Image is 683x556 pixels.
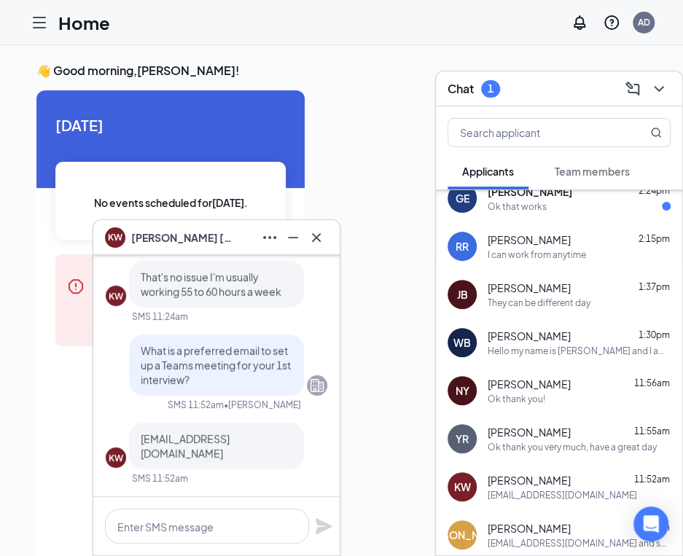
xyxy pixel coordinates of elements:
div: SMS 11:52am [168,399,224,411]
svg: Ellipses [261,229,278,246]
span: [PERSON_NAME] [488,473,571,488]
span: What is a preferred email to set up a Teams meeting for your 1st interview? [141,344,291,386]
div: SMS 11:52am [132,472,188,485]
div: KW [454,479,471,494]
div: 1 [488,82,493,95]
div: AD [638,16,650,28]
svg: Minimize [284,229,302,246]
div: Ok thank you! [488,393,545,405]
span: [EMAIL_ADDRESS][DOMAIN_NAME] [141,432,230,460]
button: Ellipses [258,226,281,249]
span: [PERSON_NAME] [488,521,571,536]
div: I can work from anytime [488,248,586,261]
h1: Home [58,10,110,35]
div: KW [109,290,123,302]
svg: Notifications [571,14,588,31]
div: SMS 11:24am [132,310,188,323]
span: [DATE] [55,114,286,136]
span: 11:52am [634,474,670,485]
span: [PERSON_NAME] [488,377,571,391]
span: 2:15pm [639,233,670,244]
svg: Error [67,278,85,295]
span: [PERSON_NAME] [488,425,571,439]
div: [PERSON_NAME] [420,528,504,542]
button: ComposeMessage [621,77,644,101]
div: KW [109,452,123,464]
span: That's no issue I'm usually working 55 to 60 hours a week [141,270,281,298]
button: Minimize [281,226,305,249]
span: 11:55am [634,426,670,436]
svg: ComposeMessage [624,80,641,98]
h3: Chat [448,81,474,97]
span: Team members [555,165,630,178]
span: [PERSON_NAME] [488,232,571,247]
svg: Hamburger [31,14,48,31]
div: Hello my name is [PERSON_NAME] and I am the District Manager. Could you please tell me some infor... [488,345,671,357]
svg: Company [308,377,326,394]
span: [PERSON_NAME] [488,184,572,199]
div: JB [457,287,468,302]
span: • [PERSON_NAME] [224,399,301,411]
span: 1:37pm [639,281,670,292]
svg: ChevronDown [650,80,668,98]
svg: Plane [315,517,332,535]
svg: MagnifyingGlass [650,127,662,138]
button: ChevronDown [647,77,671,101]
span: Applicants [462,165,514,178]
input: Search applicant [448,119,621,146]
div: Ok thank you very much, have a great day [488,441,657,453]
span: 11:56am [634,377,670,388]
div: WB [453,335,471,350]
div: Ok that works [488,200,547,213]
div: YR [456,431,469,446]
svg: Cross [308,229,325,246]
span: [PERSON_NAME] [PERSON_NAME] [131,230,233,246]
div: [EMAIL_ADDRESS][DOMAIN_NAME] and sounds good I'll keep and eye out for it [488,537,671,549]
div: NY [456,383,469,398]
button: Cross [305,226,328,249]
h3: 👋 Good morning, [PERSON_NAME] ! [36,63,647,79]
div: RR [456,239,469,254]
div: Open Intercom Messenger [633,506,668,541]
span: No events scheduled for [DATE] . [94,195,248,211]
span: 2:24pm [639,185,670,196]
div: [EMAIL_ADDRESS][DOMAIN_NAME] [488,489,637,501]
div: They can be different day [488,297,590,309]
span: [PERSON_NAME] [488,281,571,295]
div: GE [456,191,469,205]
svg: QuestionInfo [603,14,620,31]
span: 1:30pm [639,329,670,340]
span: [PERSON_NAME] [488,329,571,343]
